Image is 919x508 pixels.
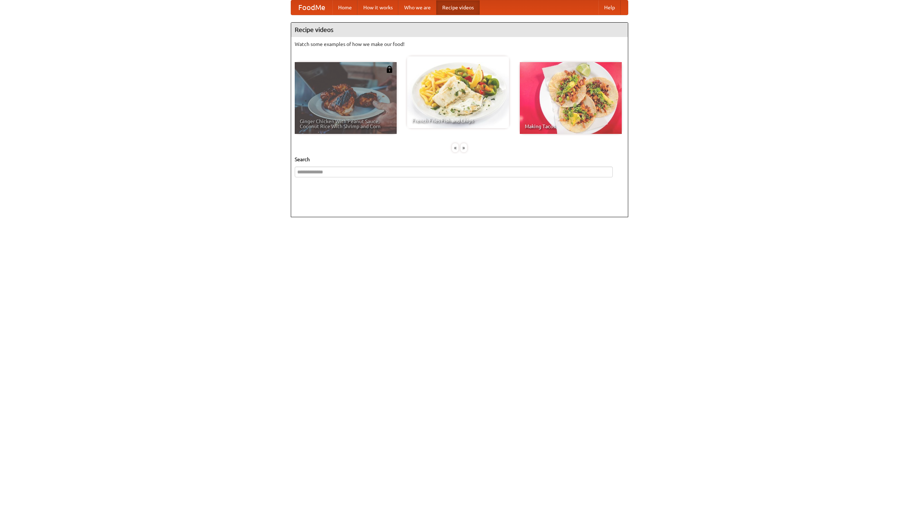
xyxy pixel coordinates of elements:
a: French Fries Fish and Chips [407,56,509,128]
div: « [452,143,458,152]
img: 483408.png [386,66,393,73]
a: Home [332,0,358,15]
span: Making Tacos [525,124,617,129]
a: Making Tacos [520,62,622,134]
h5: Search [295,156,624,163]
a: FoodMe [291,0,332,15]
div: » [461,143,467,152]
span: French Fries Fish and Chips [412,118,504,123]
h4: Recipe videos [291,23,628,37]
a: Recipe videos [437,0,480,15]
a: How it works [358,0,398,15]
a: Help [598,0,621,15]
a: Who we are [398,0,437,15]
p: Watch some examples of how we make our food! [295,41,624,48]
